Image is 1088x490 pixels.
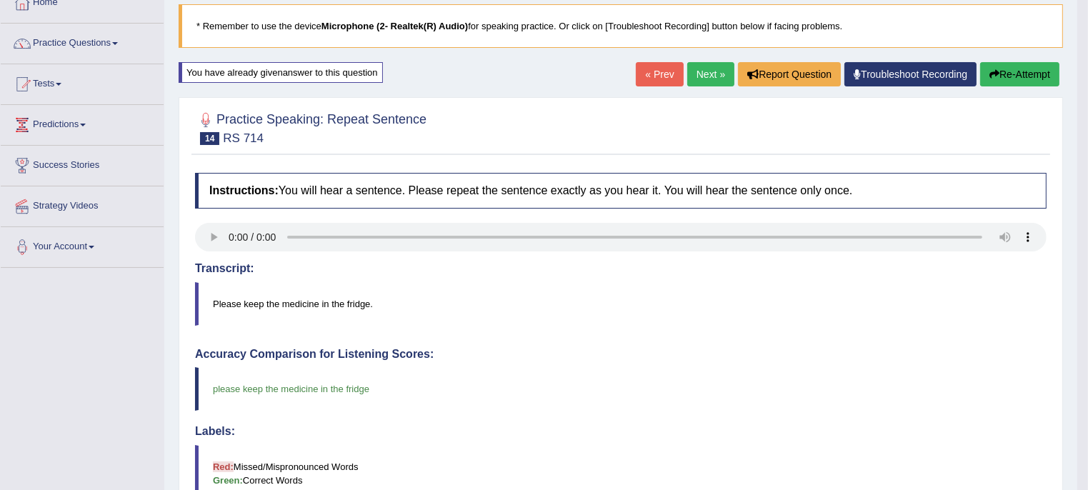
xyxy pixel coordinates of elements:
[844,62,977,86] a: Troubleshoot Recording
[179,62,383,83] div: You have already given answer to this question
[1,146,164,181] a: Success Stories
[213,475,243,486] b: Green:
[213,384,369,394] span: please keep the medicine in the fridge
[1,227,164,263] a: Your Account
[195,173,1047,209] h4: You will hear a sentence. Please repeat the sentence exactly as you hear it. You will hear the se...
[1,186,164,222] a: Strategy Videos
[687,62,734,86] a: Next »
[1,105,164,141] a: Predictions
[213,461,234,472] b: Red:
[209,184,279,196] b: Instructions:
[200,132,219,145] span: 14
[179,4,1063,48] blockquote: * Remember to use the device for speaking practice. Or click on [Troubleshoot Recording] button b...
[223,131,264,145] small: RS 714
[195,425,1047,438] h4: Labels:
[195,282,1047,326] blockquote: Please keep the medicine in the fridge.
[636,62,683,86] a: « Prev
[980,62,1059,86] button: Re-Attempt
[1,64,164,100] a: Tests
[738,62,841,86] button: Report Question
[321,21,468,31] b: Microphone (2- Realtek(R) Audio)
[195,109,426,145] h2: Practice Speaking: Repeat Sentence
[195,262,1047,275] h4: Transcript:
[195,348,1047,361] h4: Accuracy Comparison for Listening Scores:
[1,24,164,59] a: Practice Questions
